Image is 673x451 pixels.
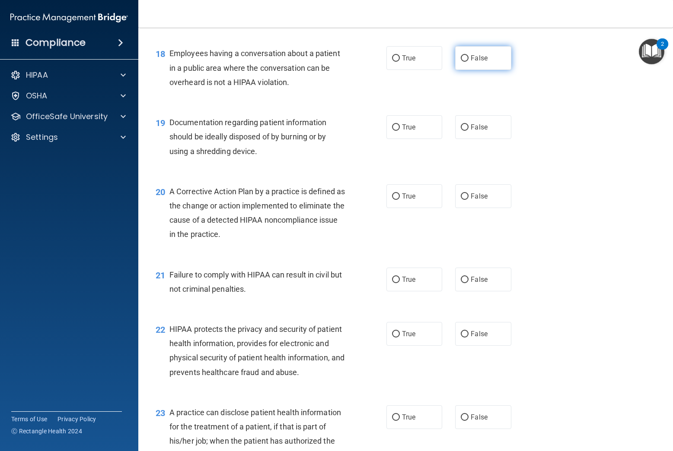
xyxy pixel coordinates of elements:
span: True [402,275,415,284]
input: True [392,331,400,337]
span: 21 [156,270,165,281]
span: 18 [156,49,165,59]
span: Ⓒ Rectangle Health 2024 [11,427,82,435]
span: Employees having a conversation about a patient in a public area where the conversation can be ov... [169,49,340,86]
span: False [471,192,488,200]
div: 2 [661,44,664,55]
span: 22 [156,325,165,335]
span: False [471,54,488,62]
span: A Corrective Action Plan by a practice is defined as the change or action implemented to eliminat... [169,187,345,239]
button: Open Resource Center, 2 new notifications [639,39,664,64]
span: True [402,192,415,200]
input: False [461,414,469,421]
img: PMB logo [10,9,128,26]
span: Failure to comply with HIPAA can result in civil but not criminal penalties. [169,270,342,293]
a: Terms of Use [11,415,47,423]
span: True [402,123,415,131]
span: True [402,413,415,421]
p: OfficeSafe University [26,111,108,122]
input: False [461,331,469,337]
span: False [471,123,488,131]
span: 19 [156,118,165,128]
a: Privacy Policy [57,415,96,423]
span: 23 [156,408,165,418]
p: OSHA [26,91,48,101]
span: Documentation regarding patient information should be ideally disposed of by burning or by using ... [169,118,326,155]
p: HIPAA [26,70,48,80]
input: True [392,277,400,283]
span: False [471,330,488,338]
span: HIPAA protects the privacy and security of patient health information, provides for electronic an... [169,325,344,377]
a: OfficeSafe University [10,111,126,122]
input: False [461,124,469,131]
input: True [392,193,400,200]
h4: Compliance [26,37,86,49]
span: True [402,330,415,338]
span: True [402,54,415,62]
span: False [471,413,488,421]
input: False [461,277,469,283]
p: Settings [26,132,58,142]
a: OSHA [10,91,126,101]
input: False [461,193,469,200]
input: True [392,55,400,62]
input: True [392,414,400,421]
a: Settings [10,132,126,142]
input: True [392,124,400,131]
input: False [461,55,469,62]
a: HIPAA [10,70,126,80]
span: 20 [156,187,165,197]
span: False [471,275,488,284]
